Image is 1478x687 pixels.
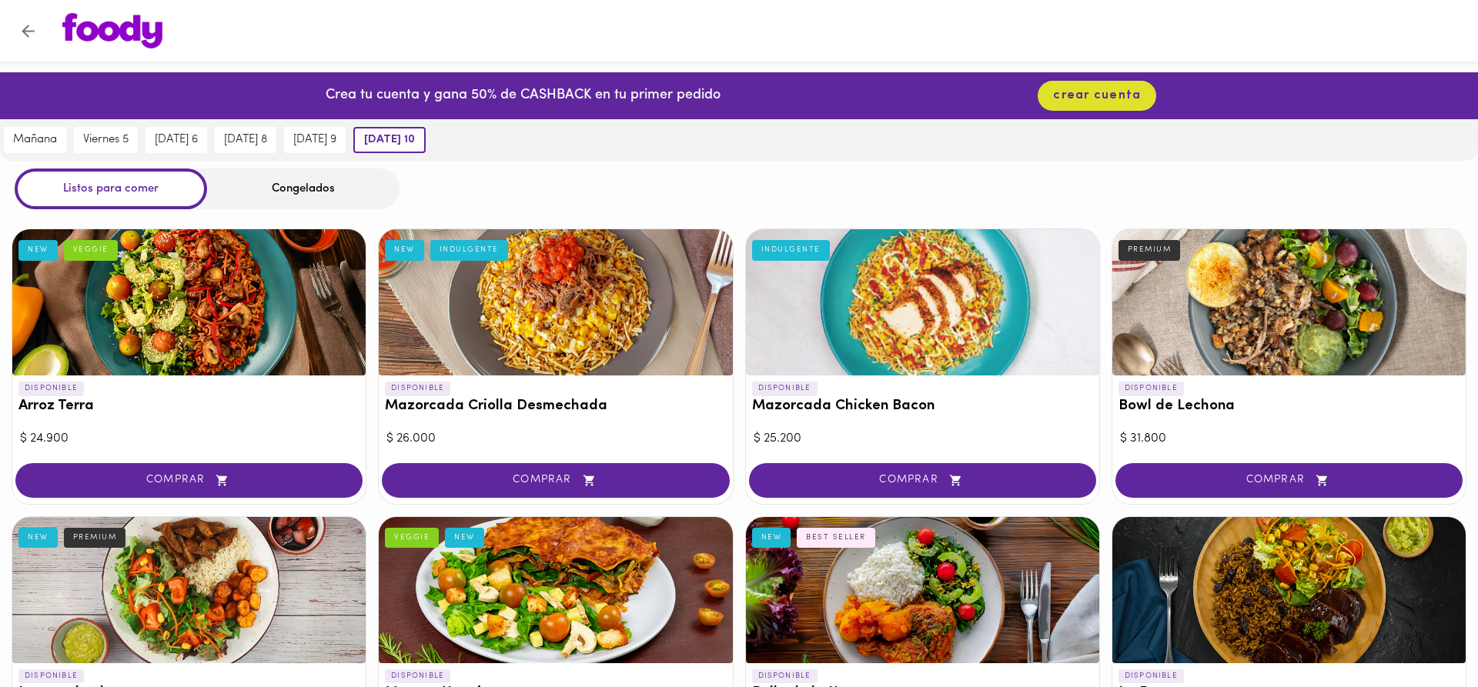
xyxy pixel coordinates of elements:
div: NEW [752,528,791,548]
h3: Mazorcada Chicken Bacon [752,399,1093,415]
div: NEW [445,528,484,548]
p: Crea tu cuenta y gana 50% de CASHBACK en tu primer pedido [326,86,721,106]
div: INDULGENTE [430,240,508,260]
button: [DATE] 6 [145,127,207,153]
span: COMPRAR [35,474,343,487]
div: Bowl de Lechona [1112,229,1466,375]
div: VEGGIE [64,240,118,260]
div: Congelados [207,168,400,209]
p: DISPONIBLE [752,382,818,395]
span: [DATE] 9 [293,133,336,147]
span: viernes 5 [83,133,129,147]
p: DISPONIBLE [18,382,84,395]
span: mañana [13,133,57,147]
button: mañana [4,127,66,153]
p: DISPONIBLE [1119,669,1184,683]
span: [DATE] 10 [364,133,415,147]
div: PREMIUM [64,528,126,548]
div: PREMIUM [1119,240,1181,260]
div: $ 31.800 [1120,430,1458,448]
p: DISPONIBLE [18,669,84,683]
div: NEW [18,528,58,548]
div: BEST SELLER [797,528,875,548]
iframe: Messagebird Livechat Widget [1389,598,1463,672]
p: DISPONIBLE [1119,382,1184,395]
h3: Mazorcada Criolla Desmechada [385,399,726,415]
div: $ 24.900 [20,430,358,448]
div: NEW [385,240,424,260]
span: COMPRAR [768,474,1077,487]
button: COMPRAR [382,463,729,498]
span: [DATE] 8 [224,133,267,147]
button: COMPRAR [1115,463,1463,498]
p: DISPONIBLE [385,669,450,683]
div: Lomo saltado [12,517,366,663]
span: [DATE] 6 [155,133,198,147]
div: VEGGIE [385,528,439,548]
div: Musaca Veggie [379,517,732,663]
span: COMPRAR [401,474,710,487]
p: DISPONIBLE [752,669,818,683]
p: DISPONIBLE [385,382,450,395]
div: $ 25.200 [754,430,1092,448]
span: crear cuenta [1053,88,1141,103]
div: Mazorcada Chicken Bacon [746,229,1099,375]
div: NEW [18,240,58,260]
div: Arroz Terra [12,229,366,375]
div: Listos para comer [15,168,207,209]
div: Mazorcada Criolla Desmechada [379,229,732,375]
button: viernes 5 [74,127,138,153]
button: Volver [9,12,47,50]
button: COMPRAR [749,463,1096,498]
button: [DATE] 9 [284,127,346,153]
span: COMPRAR [1135,474,1443,487]
h3: Bowl de Lechona [1119,399,1460,415]
img: logo.png [62,13,162,48]
button: [DATE] 10 [353,127,426,153]
div: INDULGENTE [752,240,830,260]
button: COMPRAR [15,463,363,498]
div: Pollo de la Nona [746,517,1099,663]
h3: Arroz Terra [18,399,359,415]
div: La Posta [1112,517,1466,663]
button: crear cuenta [1038,81,1156,111]
button: [DATE] 8 [215,127,276,153]
div: $ 26.000 [386,430,724,448]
